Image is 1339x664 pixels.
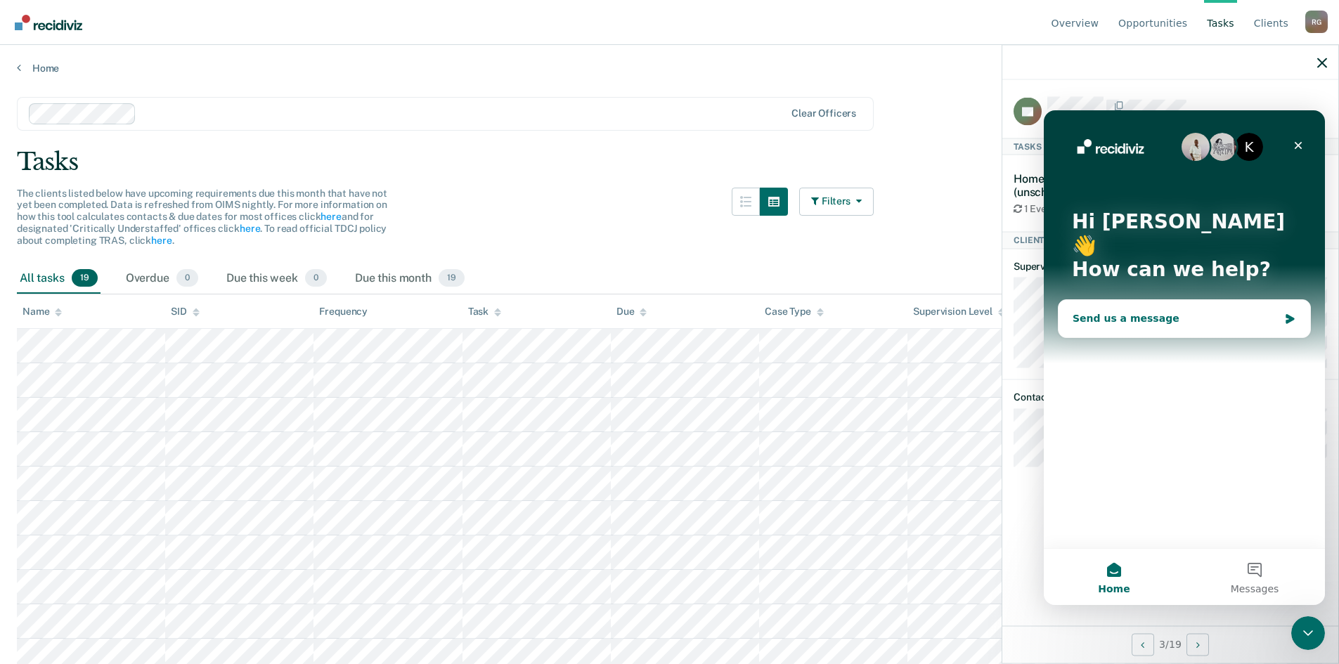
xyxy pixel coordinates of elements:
a: here [321,211,341,222]
button: Filters [799,188,874,216]
div: Case Type [765,306,824,318]
div: Supervision Level [913,306,1005,318]
a: here [240,223,260,234]
div: 1 Every Month [1014,203,1131,215]
iframe: Intercom live chat [1044,110,1325,605]
img: Recidiviz [15,15,82,30]
div: Due this month [352,263,467,294]
div: Overdue [123,263,201,294]
div: SID [171,306,200,318]
span: The clients listed below have upcoming requirements due this month that have not yet been complet... [17,188,387,246]
button: Previous Client [1132,633,1154,656]
div: All tasks [17,263,101,294]
div: Due this week [224,263,330,294]
div: Clear officers [791,108,856,119]
button: Next Client [1186,633,1209,656]
dt: Contact [1014,391,1327,403]
div: 3 / 19 [1002,625,1338,663]
div: R G [1305,11,1328,33]
div: Due [616,306,647,318]
dt: Supervision [1014,260,1327,272]
div: Task [468,306,501,318]
span: 19 [72,269,98,287]
div: Tasks [1002,138,1338,155]
div: Name [22,306,62,318]
button: Profile dropdown button [1305,11,1328,33]
span: 0 [176,269,198,287]
span: 0 [305,269,327,287]
a: Home [17,62,1322,74]
span: 19 [439,269,465,287]
div: Client Details [1002,232,1338,249]
iframe: Intercom live chat [1291,616,1325,650]
div: Tasks [17,148,1322,176]
a: here [151,235,172,246]
div: Frequency [319,306,368,318]
div: Home contact (unscheduled) [1014,171,1131,198]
